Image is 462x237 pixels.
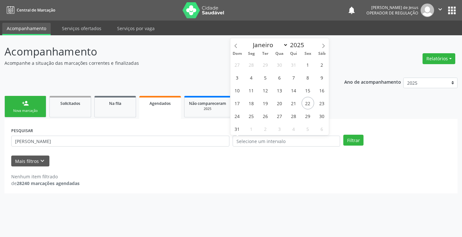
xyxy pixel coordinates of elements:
span: Agosto 17, 2025 [231,97,244,109]
span: Agosto 11, 2025 [245,84,258,97]
p: Ano de acompanhamento [344,78,401,86]
span: Não compareceram [189,101,226,106]
i:  [437,6,444,13]
span: Agosto 13, 2025 [273,84,286,97]
span: Julho 27, 2025 [231,58,244,71]
div: de [11,180,80,187]
button: Mais filtroskeyboard_arrow_down [11,156,49,167]
span: Sex [301,52,315,56]
div: Nenhum item filtrado [11,173,80,180]
span: Solicitados [60,101,80,106]
span: Central de Marcação [17,7,55,13]
span: Agosto 18, 2025 [245,97,258,109]
span: Agosto 28, 2025 [287,110,300,122]
span: Agosto 1, 2025 [302,58,314,71]
button:  [434,4,446,17]
span: Agosto 3, 2025 [231,71,244,84]
span: Julho 31, 2025 [287,58,300,71]
span: Agosto 31, 2025 [231,123,244,135]
span: Setembro 4, 2025 [287,123,300,135]
span: Setembro 2, 2025 [259,123,272,135]
button: Relatórios [423,53,455,64]
select: Month [250,40,288,49]
span: Agosto 19, 2025 [259,97,272,109]
span: Ter [258,52,272,56]
span: Agosto 15, 2025 [302,84,314,97]
div: Nova marcação [9,108,41,113]
span: Setembro 3, 2025 [273,123,286,135]
span: Agosto 22, 2025 [302,97,314,109]
span: Sáb [315,52,329,56]
span: Agosto 7, 2025 [287,71,300,84]
span: Julho 29, 2025 [259,58,272,71]
img: img [421,4,434,17]
a: Serviços ofertados [57,23,106,34]
span: Setembro 5, 2025 [302,123,314,135]
span: Seg [244,52,258,56]
span: Agosto 14, 2025 [287,84,300,97]
span: Agosto 6, 2025 [273,71,286,84]
span: Agosto 10, 2025 [231,84,244,97]
label: PESQUISAR [11,126,33,136]
span: Qua [272,52,287,56]
button: Filtrar [343,135,364,146]
span: Agosto 26, 2025 [259,110,272,122]
div: 2025 [189,106,226,111]
strong: 28240 marcações agendadas [17,180,80,186]
span: Agosto 12, 2025 [259,84,272,97]
span: Julho 28, 2025 [245,58,258,71]
span: Qui [287,52,301,56]
span: Agosto 21, 2025 [287,97,300,109]
input: Selecione um intervalo [233,136,340,147]
i: keyboard_arrow_down [39,157,46,165]
button: notifications [347,6,356,15]
a: Central de Marcação [4,5,55,15]
p: Acompanhamento [4,44,321,60]
span: Julho 30, 2025 [273,58,286,71]
span: Agosto 16, 2025 [316,84,328,97]
input: Year [288,41,309,49]
span: Agosto 24, 2025 [231,110,244,122]
span: Dom [230,52,244,56]
div: [PERSON_NAME] de Jesus [366,5,418,10]
span: Agosto 5, 2025 [259,71,272,84]
span: Na fila [109,101,121,106]
span: Agosto 25, 2025 [245,110,258,122]
p: Acompanhe a situação das marcações correntes e finalizadas [4,60,321,66]
span: Agosto 30, 2025 [316,110,328,122]
span: Agosto 4, 2025 [245,71,258,84]
a: Acompanhamento [2,23,51,35]
span: Operador de regulação [366,10,418,16]
span: Agosto 9, 2025 [316,71,328,84]
span: Setembro 6, 2025 [316,123,328,135]
button: apps [446,5,458,16]
div: person_add [22,100,29,107]
span: Agosto 27, 2025 [273,110,286,122]
a: Serviços por vaga [113,23,159,34]
input: Nome, CNS [11,136,229,147]
span: Agendados [150,101,171,106]
span: Agosto 8, 2025 [302,71,314,84]
span: Agosto 23, 2025 [316,97,328,109]
span: Agosto 29, 2025 [302,110,314,122]
span: Agosto 20, 2025 [273,97,286,109]
span: Setembro 1, 2025 [245,123,258,135]
span: Agosto 2, 2025 [316,58,328,71]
